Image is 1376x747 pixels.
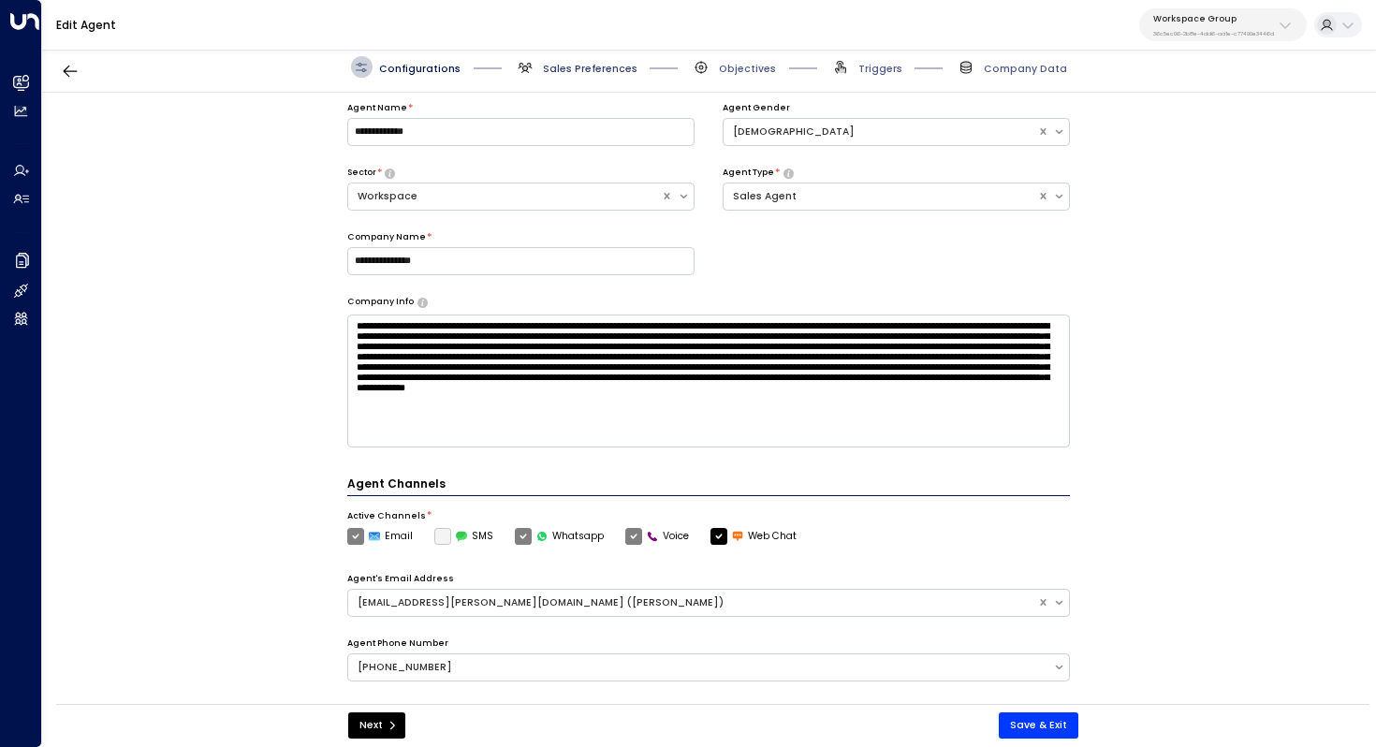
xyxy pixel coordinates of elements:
label: Web Chat [710,528,798,545]
p: 36c5ec06-2b8e-4dd6-aa1e-c77490e3446d [1153,30,1274,37]
button: Workspace Group36c5ec06-2b8e-4dd6-aa1e-c77490e3446d [1139,8,1307,41]
p: Workspace Group [1153,13,1274,24]
label: Agent Phone Number [347,637,448,651]
button: Save & Exit [999,712,1078,739]
span: Triggers [858,62,902,76]
div: [EMAIL_ADDRESS][PERSON_NAME][DOMAIN_NAME] ([PERSON_NAME]) [358,595,1028,610]
div: [DEMOGRAPHIC_DATA] [733,124,1028,139]
div: [PHONE_NUMBER] [358,660,1044,675]
label: Active Channels [347,510,426,523]
label: Voice [625,528,690,545]
div: Workspace [358,189,652,204]
button: Provide a brief overview of your company, including your industry, products or services, and any ... [417,298,428,307]
button: Next [348,712,405,739]
span: Configurations [379,62,461,76]
span: Company Data [984,62,1067,76]
label: Agent Type [723,167,774,180]
label: Whatsapp [515,528,605,545]
button: Select whether your copilot will handle inquiries directly from leads or from brokers representin... [385,168,395,178]
label: Agent's Email Address [347,573,454,586]
label: Company Name [347,231,426,244]
a: Edit Agent [56,17,116,33]
span: Sales Preferences [543,62,637,76]
label: Company Info [347,296,414,309]
h4: Agent Channels [347,476,1071,496]
label: SMS [434,528,494,545]
label: Agent Gender [723,102,790,115]
label: Sector [347,167,376,180]
div: Sales Agent [733,189,1028,204]
label: Agent Name [347,102,407,115]
div: To activate this channel, please go to the Integrations page [434,528,494,545]
button: Select whether your copilot will handle inquiries directly from leads or from brokers representin... [783,168,794,178]
span: Objectives [719,62,776,76]
label: Email [347,528,414,545]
